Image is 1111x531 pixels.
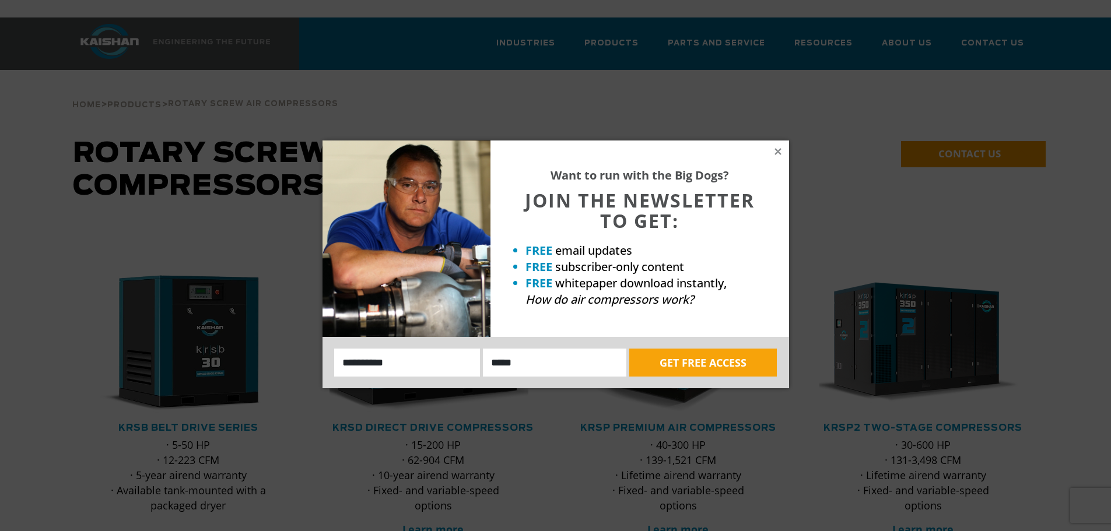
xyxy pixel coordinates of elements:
strong: FREE [525,259,552,275]
strong: Want to run with the Big Dogs? [551,167,729,183]
span: email updates [555,242,632,258]
span: JOIN THE NEWSLETTER TO GET: [525,188,755,233]
button: Close [773,146,783,157]
em: How do air compressors work? [525,291,694,307]
span: whitepaper download instantly, [555,275,727,291]
strong: FREE [525,242,552,258]
input: Name: [334,349,481,377]
button: GET FREE ACCESS [629,349,777,377]
span: subscriber-only content [555,259,684,275]
strong: FREE [525,275,552,291]
input: Email [483,349,626,377]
